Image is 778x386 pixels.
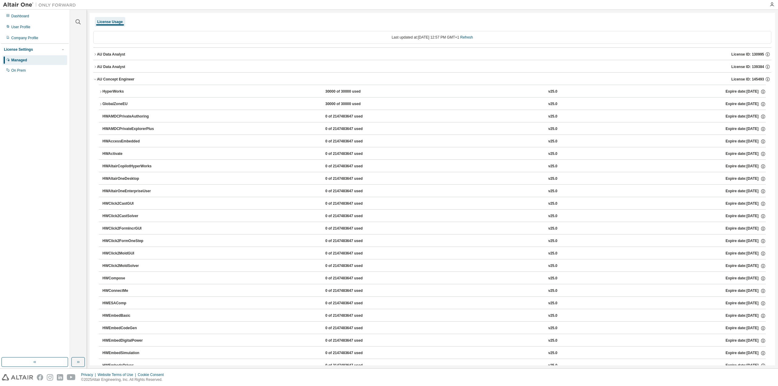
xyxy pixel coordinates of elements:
[97,19,123,24] div: License Usage
[725,151,766,157] div: Expire date: [DATE]
[548,363,557,368] div: v25.0
[102,347,766,360] button: HWEmbedSimulation0 of 2147483647 usedv25.0Expire date:[DATE]
[548,189,557,194] div: v25.0
[93,48,771,61] button: AU Data AnalystLicense ID: 130995
[47,374,53,381] img: instagram.svg
[102,247,766,260] button: HWClick2MoldGUI0 of 2147483647 usedv25.0Expire date:[DATE]
[102,122,766,136] button: HWAMDCPrivateExplorerPlus0 of 2147483647 usedv25.0Expire date:[DATE]
[93,73,771,86] button: AU Concept EngineerLicense ID: 145493
[102,135,766,148] button: HWAccessEmbedded0 of 2147483647 usedv25.0Expire date:[DATE]
[548,313,557,319] div: v25.0
[548,213,557,219] div: v25.0
[102,189,157,194] div: HWAltairOneEnterpriseUser
[11,36,38,40] div: Company Profile
[325,213,380,219] div: 0 of 2147483647 used
[732,52,764,57] span: License ID: 130995
[548,226,557,231] div: v25.0
[548,238,557,244] div: v25.0
[81,377,167,382] p: © 2025 Altair Engineering, Inc. All Rights Reserved.
[138,372,167,377] div: Cookie Consent
[548,139,557,144] div: v25.0
[725,350,766,356] div: Expire date: [DATE]
[548,201,557,207] div: v25.0
[99,97,766,111] button: GlobalZoneEU30000 of 30000 usedv25.0Expire date:[DATE]
[102,238,157,244] div: HWClick2FormOneStep
[325,301,380,306] div: 0 of 2147483647 used
[102,89,157,94] div: HyperWorks
[102,176,157,182] div: HWAltairOneDesktop
[3,2,79,8] img: Altair One
[732,64,764,69] span: License ID: 139384
[725,326,766,331] div: Expire date: [DATE]
[102,350,157,356] div: HWEmbedSimulation
[93,60,771,73] button: AU Data AnalystLicense ID: 139384
[726,101,766,107] div: Expire date: [DATE]
[102,210,766,223] button: HWClick2CastSolver0 of 2147483647 usedv25.0Expire date:[DATE]
[325,313,380,319] div: 0 of 2147483647 used
[325,126,380,132] div: 0 of 2147483647 used
[725,288,766,294] div: Expire date: [DATE]
[548,176,557,182] div: v25.0
[325,189,380,194] div: 0 of 2147483647 used
[97,64,125,69] div: AU Data Analyst
[102,101,157,107] div: GlobalZoneEU
[725,201,766,207] div: Expire date: [DATE]
[102,326,157,331] div: HWEmbedCodeGen
[102,251,157,256] div: HWClick2MoldGUI
[548,89,557,94] div: v25.0
[548,101,557,107] div: v25.0
[97,52,125,57] div: AU Data Analyst
[548,151,557,157] div: v25.0
[81,372,98,377] div: Privacy
[325,226,380,231] div: 0 of 2147483647 used
[725,114,766,119] div: Expire date: [DATE]
[102,213,157,219] div: HWClick2CastSolver
[102,263,157,269] div: HWClick2MoldSolver
[102,185,766,198] button: HWAltairOneEnterpriseUser0 of 2147483647 usedv25.0Expire date:[DATE]
[725,126,766,132] div: Expire date: [DATE]
[725,276,766,281] div: Expire date: [DATE]
[102,338,157,343] div: HWEmbedDigitalPower
[725,301,766,306] div: Expire date: [DATE]
[4,47,33,52] div: License Settings
[325,164,380,169] div: 0 of 2147483647 used
[67,374,76,381] img: youtube.svg
[37,374,43,381] img: facebook.svg
[102,322,766,335] button: HWEmbedCodeGen0 of 2147483647 usedv25.0Expire date:[DATE]
[725,363,766,368] div: Expire date: [DATE]
[102,160,766,173] button: HWAltairCopilotHyperWorks0 of 2147483647 usedv25.0Expire date:[DATE]
[102,259,766,273] button: HWClick2MoldSolver0 of 2147483647 usedv25.0Expire date:[DATE]
[102,309,766,323] button: HWEmbedBasic0 of 2147483647 usedv25.0Expire date:[DATE]
[325,151,380,157] div: 0 of 2147483647 used
[102,272,766,285] button: HWCompose0 of 2147483647 usedv25.0Expire date:[DATE]
[11,25,30,29] div: User Profile
[11,68,26,73] div: On Prem
[325,288,380,294] div: 0 of 2147483647 used
[102,284,766,298] button: HWConnectMe0 of 2147483647 usedv25.0Expire date:[DATE]
[548,263,557,269] div: v25.0
[548,114,557,119] div: v25.0
[57,374,63,381] img: linkedin.svg
[725,263,766,269] div: Expire date: [DATE]
[325,363,380,368] div: 0 of 2147483647 used
[548,288,557,294] div: v25.0
[325,276,380,281] div: 0 of 2147483647 used
[726,89,766,94] div: Expire date: [DATE]
[548,338,557,343] div: v25.0
[102,197,766,210] button: HWClick2CastGUI0 of 2147483647 usedv25.0Expire date:[DATE]
[725,338,766,343] div: Expire date: [DATE]
[2,374,33,381] img: altair_logo.svg
[732,77,764,82] span: License ID: 145493
[102,201,157,207] div: HWClick2CastGUI
[548,301,557,306] div: v25.0
[325,326,380,331] div: 0 of 2147483647 used
[102,147,766,161] button: HWActivate0 of 2147483647 usedv25.0Expire date:[DATE]
[102,222,766,235] button: HWClick2FormIncrGUI0 of 2147483647 usedv25.0Expire date:[DATE]
[102,334,766,347] button: HWEmbedDigitalPower0 of 2147483647 usedv25.0Expire date:[DATE]
[102,359,766,372] button: HWEmbedeDrives0 of 2147483647 usedv25.0Expire date:[DATE]
[725,189,766,194] div: Expire date: [DATE]
[725,139,766,144] div: Expire date: [DATE]
[725,164,766,169] div: Expire date: [DATE]
[102,172,766,186] button: HWAltairOneDesktop0 of 2147483647 usedv25.0Expire date:[DATE]
[102,276,157,281] div: HWCompose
